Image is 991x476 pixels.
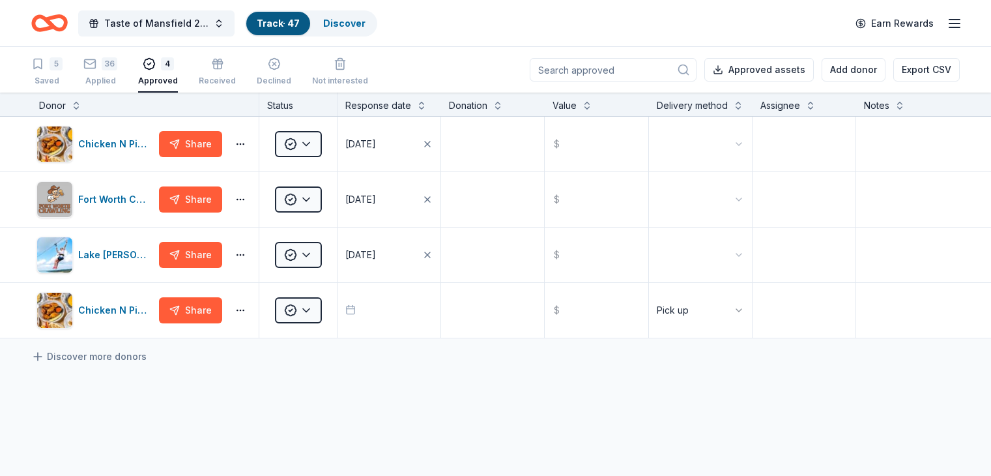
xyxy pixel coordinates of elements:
img: Image for Chicken N Pickle (Grand Prairie) [37,293,72,328]
button: Received [199,52,236,93]
div: Chicken N Pickle ([GEOGRAPHIC_DATA]) [78,303,154,318]
button: Taste of Mansfield 2025 [78,10,235,37]
img: Image for Fort Worth Crawling [37,182,72,217]
a: Home [31,8,68,38]
div: Donor [39,98,66,113]
button: [DATE] [338,117,440,171]
button: Add donor [822,58,885,82]
div: Response date [345,98,411,113]
button: Export CSV [893,58,960,82]
div: [DATE] [345,247,376,263]
button: Declined [257,52,291,93]
a: Track· 47 [257,18,300,29]
a: Earn Rewards [848,12,941,35]
div: Notes [864,98,889,113]
div: [DATE] [345,136,376,152]
button: Share [159,131,222,157]
img: Image for Chicken N Pickle (Grapevine) [37,126,72,162]
button: Image for Lake Travis Zipline AdventuresLake [PERSON_NAME] Adventures [36,237,154,273]
div: Fort Worth Crawling [78,192,154,207]
button: [DATE] [338,172,440,227]
a: Discover more donors [31,349,147,364]
div: Assignee [760,98,800,113]
button: 5Saved [31,52,63,93]
button: Share [159,186,222,213]
div: Saved [31,76,63,86]
div: Not interested [312,76,368,86]
button: 4Approved [138,52,178,93]
div: Donation [449,98,487,113]
button: Approved assets [704,58,814,82]
div: Chicken N Pickle (Grapevine) [78,136,154,152]
img: Image for Lake Travis Zipline Adventures [37,237,72,273]
div: 4 [161,57,174,70]
div: Declined [257,76,291,86]
div: Lake [PERSON_NAME] Adventures [78,247,154,263]
div: Received [199,76,236,86]
button: [DATE] [338,228,440,282]
button: Image for Chicken N Pickle (Grand Prairie)Chicken N Pickle ([GEOGRAPHIC_DATA]) [36,292,154,329]
button: 36Applied [83,52,117,93]
div: 5 [50,57,63,70]
span: Taste of Mansfield 2025 [104,16,208,31]
button: Share [159,297,222,323]
div: 36 [102,57,117,70]
div: Delivery method [657,98,728,113]
button: Share [159,242,222,268]
div: Value [553,98,577,113]
button: Image for Chicken N Pickle (Grapevine)Chicken N Pickle (Grapevine) [36,126,154,162]
button: Not interested [312,52,368,93]
button: Track· 47Discover [245,10,377,37]
button: Image for Fort Worth CrawlingFort Worth Crawling [36,181,154,218]
div: Approved [138,76,178,86]
a: Discover [323,18,366,29]
div: Applied [83,76,117,86]
div: [DATE] [345,192,376,207]
input: Search approved [530,58,697,82]
div: Status [259,93,338,116]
